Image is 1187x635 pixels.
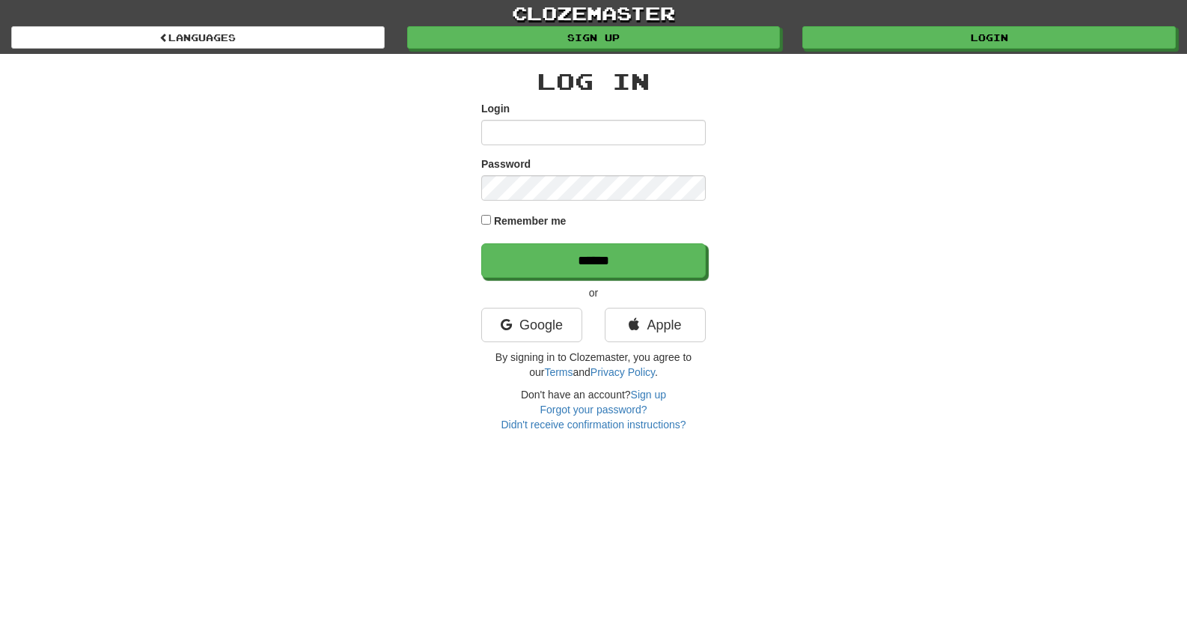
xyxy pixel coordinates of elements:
[481,285,706,300] p: or
[544,366,573,378] a: Terms
[481,69,706,94] h2: Log In
[540,404,647,416] a: Forgot your password?
[481,157,531,171] label: Password
[501,419,686,431] a: Didn't receive confirmation instructions?
[11,26,385,49] a: Languages
[481,387,706,432] div: Don't have an account?
[631,389,666,401] a: Sign up
[494,213,567,228] label: Remember me
[481,308,582,342] a: Google
[481,101,510,116] label: Login
[802,26,1176,49] a: Login
[605,308,706,342] a: Apple
[481,350,706,380] p: By signing in to Clozemaster, you agree to our and .
[407,26,781,49] a: Sign up
[591,366,655,378] a: Privacy Policy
